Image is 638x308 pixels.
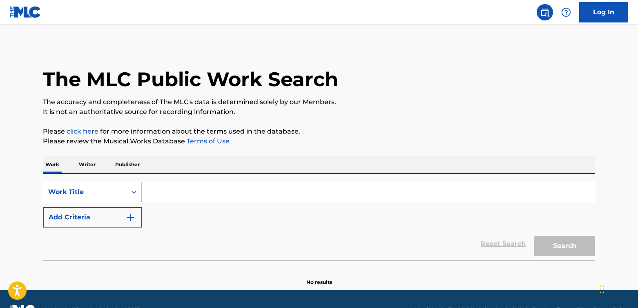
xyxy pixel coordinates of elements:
[185,137,230,145] a: Terms of Use
[43,156,62,173] p: Work
[48,187,122,197] div: Work Title
[10,6,41,18] img: MLC Logo
[43,97,595,107] p: The accuracy and completeness of The MLC's data is determined solely by our Members.
[43,127,595,136] p: Please for more information about the terms used in the database.
[43,107,595,117] p: It is not an authoritative source for recording information.
[67,127,98,135] a: click here
[540,7,550,17] img: search
[306,269,332,286] p: No results
[76,156,98,173] p: Writer
[43,182,595,260] form: Search Form
[600,277,605,301] div: Drag
[537,4,553,20] a: Public Search
[43,207,142,228] button: Add Criteria
[43,136,595,146] p: Please review the Musical Works Database
[125,212,135,222] img: 9d2ae6d4665cec9f34b9.svg
[561,7,571,17] img: help
[597,269,638,308] iframe: Chat Widget
[558,4,574,20] div: Help
[579,2,628,22] a: Log In
[113,156,142,173] p: Publisher
[43,67,338,92] h1: The MLC Public Work Search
